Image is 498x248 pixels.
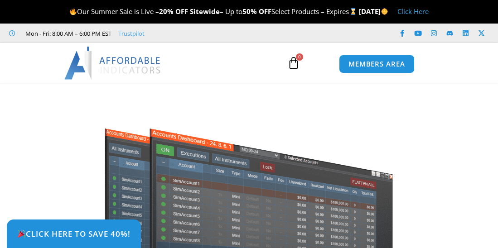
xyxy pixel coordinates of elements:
a: 0 [274,50,314,76]
strong: [DATE] [359,7,388,16]
strong: 50% OFF [242,7,271,16]
span: Our Summer Sale is Live – – Up to Select Products – Expires [69,7,358,16]
img: 🔥 [70,8,77,15]
strong: 20% OFF [159,7,188,16]
span: Click Here to save 40%! [17,230,131,238]
a: 🎉Click Here to save 40%! [7,219,141,248]
strong: Sitewide [190,7,220,16]
span: Mon - Fri: 8:00 AM – 6:00 PM EST [23,28,111,39]
span: 0 [296,53,303,61]
img: ⌛ [350,8,357,15]
a: MEMBERS AREA [339,55,415,73]
a: Click Here [397,7,429,16]
span: MEMBERS AREA [348,61,405,67]
img: LogoAI | Affordable Indicators – NinjaTrader [64,47,162,79]
a: Trustpilot [118,28,145,39]
img: 🎉 [18,230,25,238]
img: 🌞 [381,8,388,15]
